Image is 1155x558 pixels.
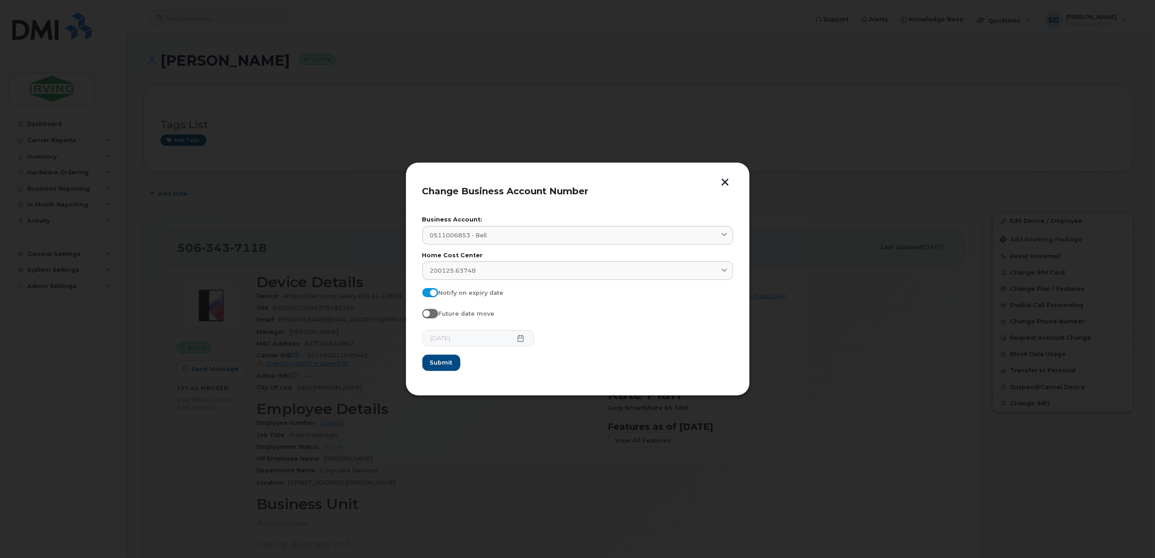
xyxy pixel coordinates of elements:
label: Home Cost Center [422,253,733,259]
input: Future date move [422,309,430,316]
span: Notify on expiry date [438,289,503,296]
span: 0511006853 - Bell [430,231,487,240]
span: Submit [430,358,453,367]
span: Change Business Account Number [422,186,589,197]
a: 200125.63748 [422,261,733,280]
span: 200125.63748 [430,266,476,275]
label: Business Account: [422,217,733,223]
span: Future date move [438,310,494,317]
input: Notify on expiry date [422,288,430,295]
button: Submit [422,355,460,371]
a: 0511006853 - Bell [422,226,733,245]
